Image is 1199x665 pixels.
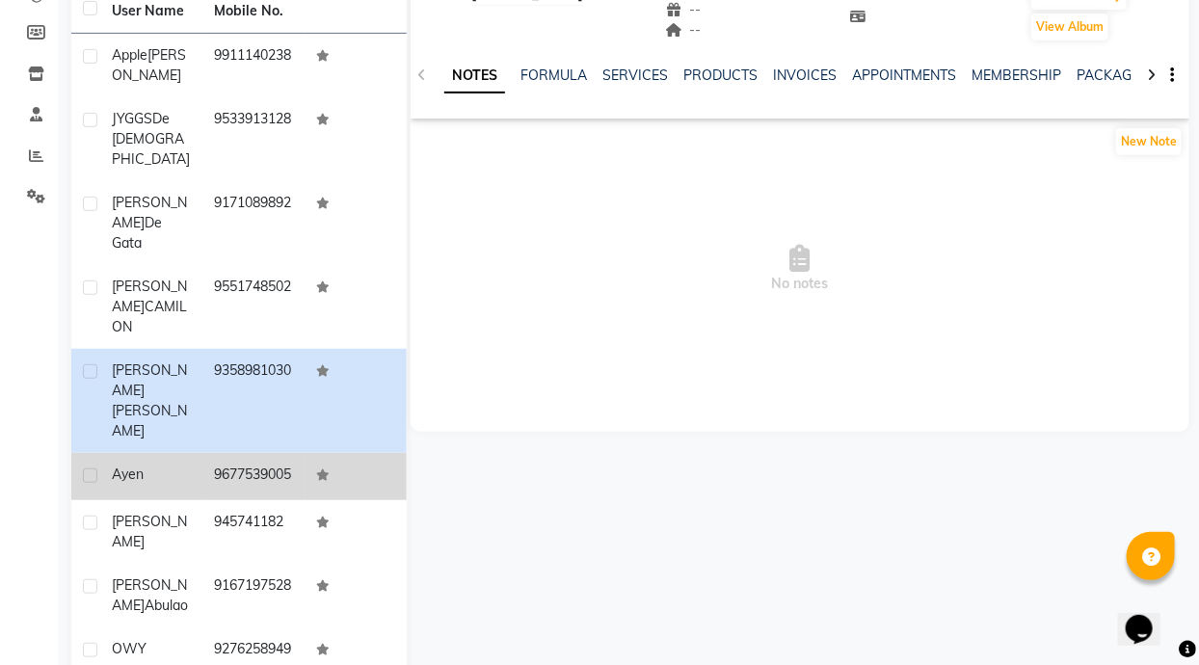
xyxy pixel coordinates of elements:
span: Abulao [145,597,188,614]
td: 9167197528 [202,564,305,627]
span: De [DEMOGRAPHIC_DATA] [112,110,190,168]
td: 9358981030 [202,349,305,453]
span: [PERSON_NAME] [112,194,187,231]
td: 945741182 [202,500,305,564]
span: [PERSON_NAME] [112,361,187,399]
span: [PERSON_NAME] [112,402,187,439]
span: [PERSON_NAME] [112,576,187,614]
span: [PERSON_NAME] [112,278,187,315]
a: INVOICES [773,66,837,84]
span: -- [665,1,702,18]
a: APPOINTMENTS [852,66,956,84]
span: JYGGS [112,110,152,127]
iframe: chat widget [1118,588,1180,646]
span: [PERSON_NAME] [112,513,187,550]
button: New Note [1116,128,1182,155]
td: 9911140238 [202,34,305,97]
span: Apple [112,46,147,64]
span: ayen [112,465,144,483]
a: FORMULA [520,66,587,84]
td: 9551748502 [202,265,305,349]
a: NOTES [444,59,505,93]
span: OWY [112,640,147,657]
span: No notes [411,173,1189,365]
td: 9677539005 [202,453,305,500]
a: SERVICES [602,66,668,84]
td: 9171089892 [202,181,305,265]
a: MEMBERSHIP [972,66,1061,84]
span: -- [665,21,702,39]
span: [PERSON_NAME] [112,46,186,84]
button: View Album [1031,13,1108,40]
a: PRODUCTS [683,66,758,84]
td: 9533913128 [202,97,305,181]
a: PACKAGES [1077,66,1148,84]
span: CAMILON [112,298,187,335]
